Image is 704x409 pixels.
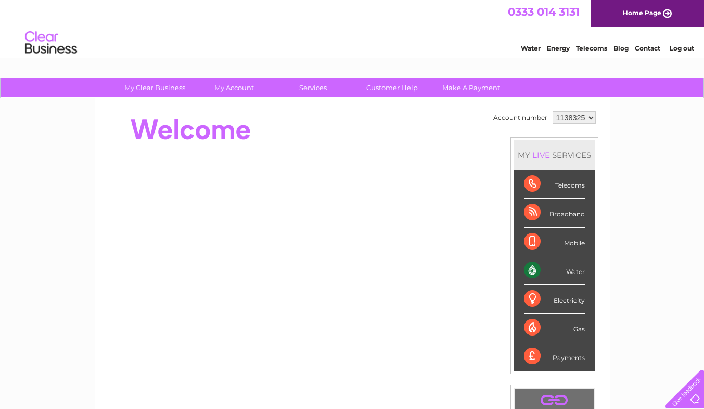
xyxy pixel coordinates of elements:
a: Make A Payment [428,78,514,97]
div: Electricity [524,285,585,314]
div: Broadband [524,199,585,227]
div: Clear Business is a trading name of Verastar Limited (registered in [GEOGRAPHIC_DATA] No. 3667643... [107,6,598,51]
img: logo.png [24,27,78,59]
div: Payments [524,342,585,370]
a: Services [270,78,356,97]
div: LIVE [530,150,552,160]
div: MY SERVICES [514,140,595,170]
a: My Account [191,78,277,97]
a: Log out [670,44,694,52]
a: Telecoms [576,44,607,52]
div: Mobile [524,228,585,256]
a: Contact [635,44,660,52]
div: Gas [524,314,585,342]
a: 0333 014 3131 [508,5,580,18]
a: Water [521,44,541,52]
a: My Clear Business [112,78,198,97]
div: Water [524,256,585,285]
td: Account number [491,109,550,127]
div: Telecoms [524,170,585,199]
a: Energy [547,44,570,52]
a: Blog [613,44,629,52]
a: Customer Help [349,78,435,97]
